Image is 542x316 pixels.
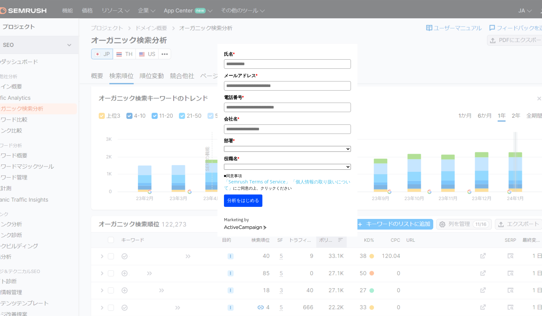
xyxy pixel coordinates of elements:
[224,94,351,101] label: 電話番号
[224,173,351,191] p: ■同意事項 にご同意の上、クリックください
[224,50,351,58] label: 氏名
[224,115,351,122] label: 会社名
[224,179,350,191] a: 「個人情報の取り扱いについて」
[224,217,351,223] div: Marketing by
[224,179,290,185] a: 「Semrush Terms of Service」
[224,155,351,162] label: 役職名
[224,72,351,79] label: メールアドレス
[224,194,262,207] button: 分析をはじめる
[224,137,351,144] label: 部署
